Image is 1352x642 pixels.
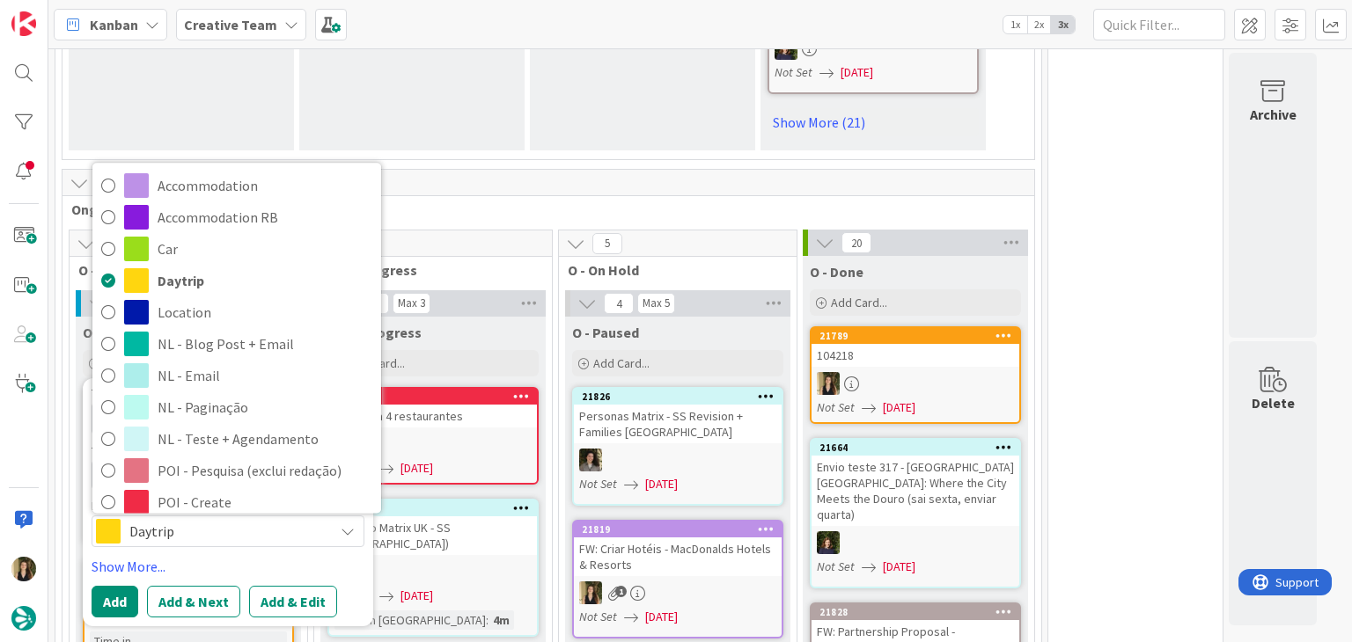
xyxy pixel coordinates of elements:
[249,586,337,617] button: Add & Edit
[11,11,36,36] img: Visit kanbanzone.com
[574,449,782,471] div: MS
[71,201,1012,218] span: Ongoing
[810,326,1021,424] a: 21789104218SPNot Set[DATE]
[817,399,855,415] i: Not Set
[883,558,915,576] span: [DATE]
[1252,392,1295,413] div: Delete
[90,14,138,35] span: Kanban
[334,610,486,630] div: Time in [GEOGRAPHIC_DATA]
[574,537,782,576] div: FW: Criar Hotéis - MacDonalds Hotels & Resorts
[574,405,782,443] div: Personas Matrix - SS Revision + Families [GEOGRAPHIC_DATA]
[592,233,622,254] span: 5
[158,363,372,390] span: NL - Email
[329,560,537,583] div: BC
[615,586,627,597] span: 1
[810,438,1021,588] a: 21664Envio teste 317 - [GEOGRAPHIC_DATA] [GEOGRAPHIC_DATA]: Where the City Meets the Douro (sai s...
[11,606,36,631] img: avatar
[812,328,1019,344] div: 21789
[398,299,425,308] div: Max 3
[327,387,539,485] a: 21831Pesquisa 4 restaurantesSPNot Set[DATE]
[400,587,433,605] span: [DATE]
[129,519,325,544] span: Daytrip
[158,427,372,453] span: NL - Teste + Agendamento
[812,372,1019,395] div: SP
[574,522,782,537] div: 21819
[568,261,775,279] span: O - On Hold
[92,234,381,266] a: Car
[337,502,537,514] div: 21742
[184,16,277,33] b: Creative Team
[92,202,381,234] a: Accommodation RB
[812,328,1019,367] div: 21789104218
[92,171,381,202] a: Accommodation
[329,500,537,555] div: 21742Revisão Matrix UK - SS ([GEOGRAPHIC_DATA])
[579,476,617,492] i: Not Set
[92,297,381,329] a: Location
[819,606,1019,618] div: 21828
[841,63,873,82] span: [DATE]
[329,516,537,555] div: Revisão Matrix UK - SS ([GEOGRAPHIC_DATA])
[812,456,1019,526] div: Envio teste 317 - [GEOGRAPHIC_DATA] [GEOGRAPHIC_DATA]: Where the City Meets the Douro (sai sexta,...
[92,487,381,519] a: POI - Create
[817,372,840,395] img: SP
[817,558,855,574] i: Not Set
[329,389,537,405] div: 21831
[645,475,678,493] span: [DATE]
[1003,16,1027,33] span: 1x
[819,330,1019,342] div: 21789
[78,261,285,279] span: O - To do
[158,332,372,358] span: NL - Blog Post + Email
[1093,9,1225,40] input: Quick Filter...
[92,424,381,456] a: NL - Teste + Agendamento
[92,586,138,617] button: Add
[83,324,139,341] span: O - To do
[92,329,381,361] a: NL - Blog Post + Email
[92,556,364,577] a: Show More...
[604,293,634,314] span: 4
[147,586,240,617] button: Add & Next
[812,344,1019,367] div: 104218
[1027,16,1051,33] span: 2x
[582,390,782,403] div: 21826
[329,389,537,427] div: 21831Pesquisa 4 restaurantes
[158,268,372,295] span: Daytrip
[812,531,1019,554] div: MC
[327,499,539,637] a: 21742Revisão Matrix UK - SS ([GEOGRAPHIC_DATA])BCNot Set[DATE]Time in [GEOGRAPHIC_DATA]:4m
[92,456,381,487] a: POI - Pesquisa (exclui redação)
[812,440,1019,526] div: 21664Envio teste 317 - [GEOGRAPHIC_DATA] [GEOGRAPHIC_DATA]: Where the City Meets the Douro (sai s...
[158,395,372,421] span: NL - Paginação
[817,531,840,554] img: MC
[158,300,372,326] span: Location
[574,389,782,443] div: 21826Personas Matrix - SS Revision + Families [GEOGRAPHIC_DATA]
[329,433,537,456] div: SP
[768,108,979,136] a: Show More (21)
[883,398,915,417] span: [DATE]
[574,389,782,405] div: 21826
[812,440,1019,456] div: 21664
[329,500,537,516] div: 21742
[37,3,80,24] span: Support
[1051,16,1075,33] span: 3x
[572,520,783,638] a: 21819FW: Criar Hotéis - MacDonalds Hotels & ResortsSPNot Set[DATE]
[579,609,617,624] i: Not Set
[643,299,670,308] div: Max 5
[158,205,372,231] span: Accommodation RB
[812,604,1019,620] div: 21828
[574,522,782,576] div: 21819FW: Criar Hotéis - MacDonalds Hotels & Resorts
[92,500,120,512] span: Label
[158,237,372,263] span: Car
[593,355,650,371] span: Add Card...
[579,581,602,604] img: SP
[579,449,602,471] img: MS
[337,390,537,403] div: 21831
[158,173,372,200] span: Accommodation
[92,392,381,424] a: NL - Paginação
[486,610,489,630] span: :
[572,387,783,506] a: 21826Personas Matrix - SS Revision + Families [GEOGRAPHIC_DATA]MSNot Set[DATE]
[158,458,372,485] span: POI - Pesquisa (exclui redação)
[400,459,433,478] span: [DATE]
[11,557,36,581] img: SP
[810,263,863,281] span: O - Done
[329,405,537,427] div: Pesquisa 4 restaurantes
[489,610,514,630] div: 4m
